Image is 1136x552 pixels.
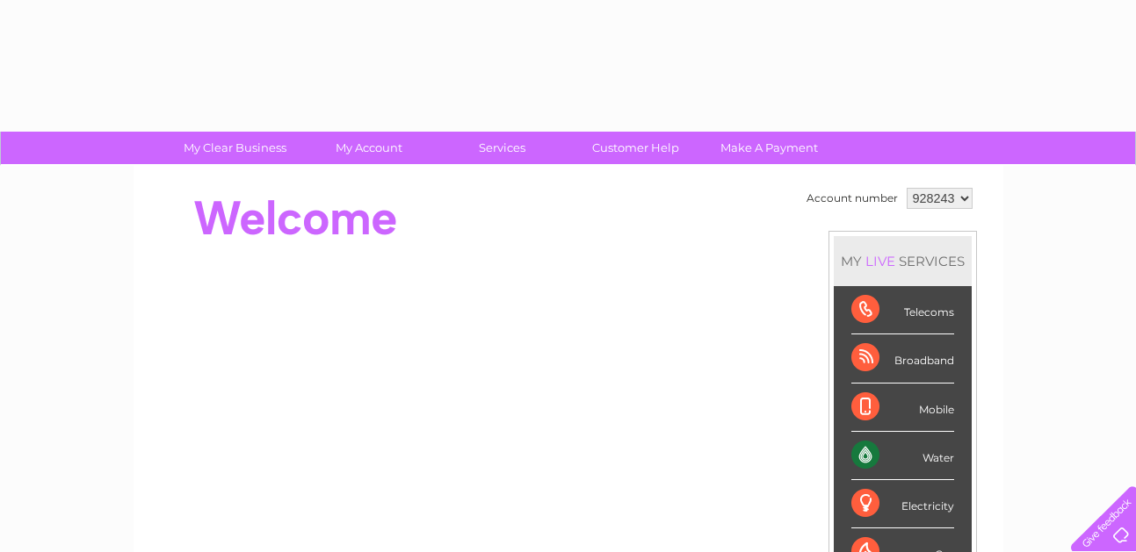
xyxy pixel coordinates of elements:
[296,132,441,164] a: My Account
[430,132,575,164] a: Services
[862,253,899,269] div: LIVE
[851,432,954,480] div: Water
[163,132,308,164] a: My Clear Business
[851,334,954,383] div: Broadband
[834,236,972,286] div: MY SERVICES
[851,480,954,528] div: Electricity
[851,384,954,432] div: Mobile
[802,183,902,213] td: Account number
[851,286,954,334] div: Telecoms
[697,132,842,164] a: Make A Payment
[563,132,708,164] a: Customer Help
